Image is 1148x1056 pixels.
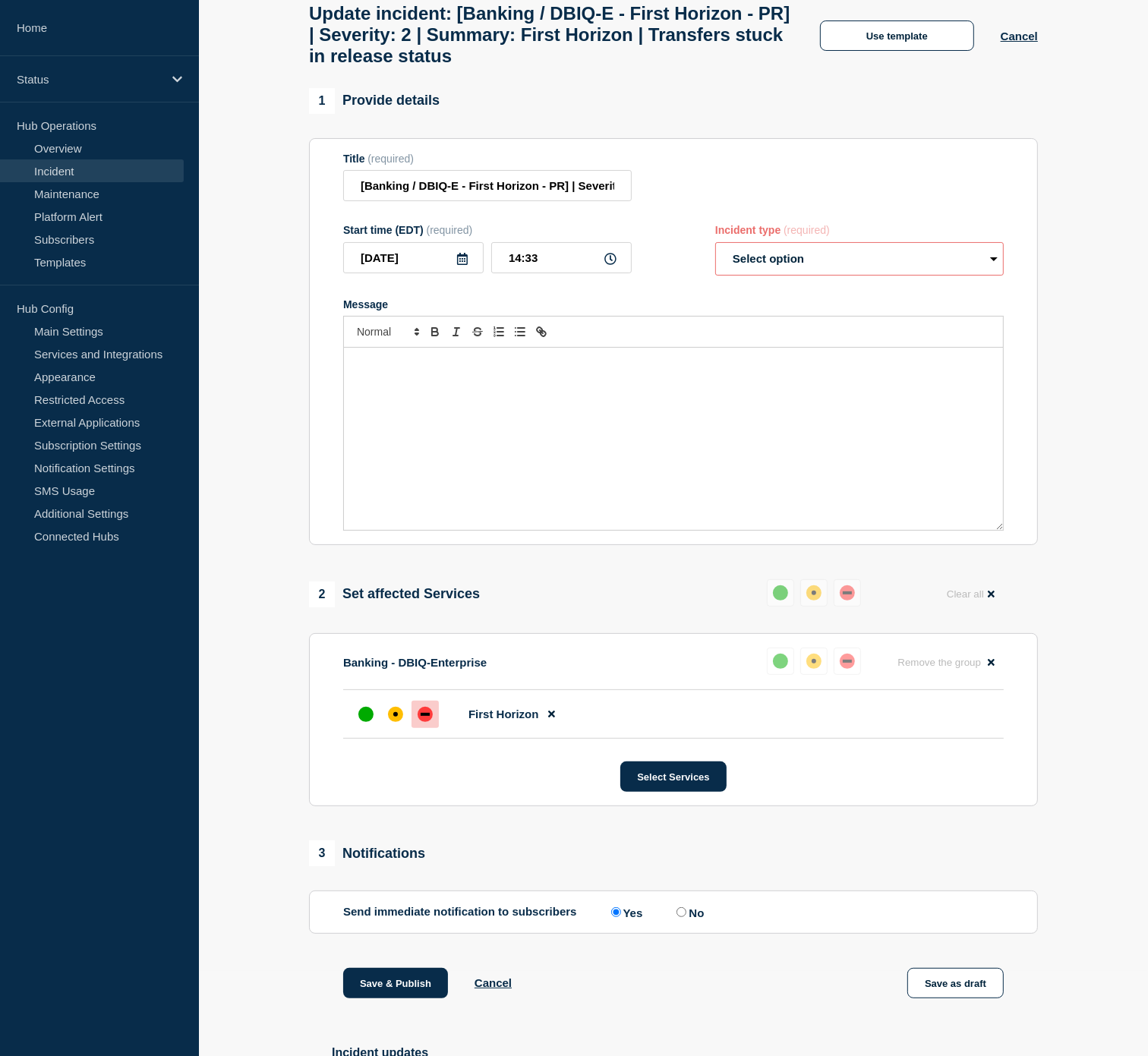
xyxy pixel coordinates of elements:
span: Remove the group [897,657,981,668]
p: Banking - DBIQ-Enterprise [343,656,487,669]
label: Yes [607,905,643,919]
div: Send immediate notification to subscribers [343,905,1004,919]
div: Incident type [715,224,1004,236]
div: Message [343,298,1004,310]
span: (required) [784,224,830,236]
button: up [767,648,794,675]
span: (required) [427,224,473,236]
div: Provide details [309,88,440,114]
button: Save as draft [907,968,1004,998]
button: Toggle strikethrough text [467,323,488,341]
div: affected [806,654,822,669]
span: 3 [309,840,335,866]
div: up [773,585,788,601]
button: up [767,579,794,607]
span: 1 [309,88,335,114]
select: Incident type [715,242,1004,276]
button: down [834,648,861,675]
div: up [358,707,374,722]
button: down [834,579,861,607]
div: down [840,585,855,601]
div: up [773,654,788,669]
div: Title [343,153,632,165]
button: Save & Publish [343,968,448,998]
button: Toggle italic text [446,323,467,341]
h1: Update incident: [Banking / DBIQ-E - First Horizon - PR] | Severity: 2 | Summary: First Horizon |... [309,3,793,67]
span: Font size [350,323,424,341]
input: No [676,907,686,917]
div: Notifications [309,840,425,866]
p: Send immediate notification to subscribers [343,905,577,919]
input: YYYY-MM-DD [343,242,484,273]
button: Cancel [475,976,512,989]
button: Toggle bulleted list [509,323,531,341]
input: HH:MM [491,242,632,273]
div: Start time (EDT) [343,224,632,236]
div: Set affected Services [309,582,480,607]
button: affected [800,648,828,675]
div: Message [344,348,1003,530]
button: Toggle ordered list [488,323,509,341]
button: Remove the group [888,648,1004,677]
div: down [840,654,855,669]
div: down [418,707,433,722]
input: Title [343,170,632,201]
button: Toggle link [531,323,552,341]
button: affected [800,579,828,607]
div: affected [806,585,822,601]
span: First Horizon [468,708,539,720]
button: Use template [820,20,974,51]
input: Yes [611,907,621,917]
button: Clear all [938,579,1004,609]
button: Cancel [1001,30,1038,43]
p: Status [17,73,162,86]
button: Toggle bold text [424,323,446,341]
div: affected [388,707,403,722]
label: No [673,905,704,919]
span: (required) [367,153,414,165]
button: Select Services [620,761,726,792]
span: 2 [309,582,335,607]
